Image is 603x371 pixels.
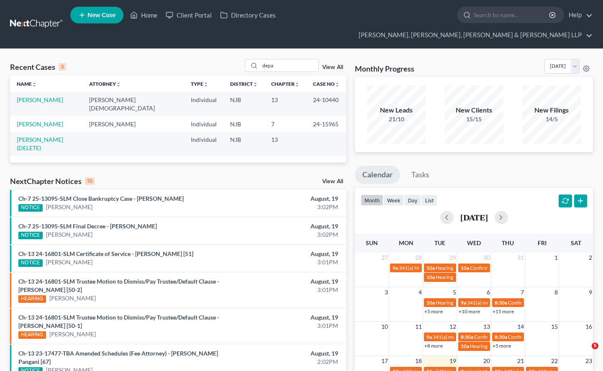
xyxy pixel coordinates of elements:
div: 3 [59,63,66,71]
span: 8:30a [495,299,507,306]
td: Individual [184,92,223,116]
span: 341(a) meeting for [PERSON_NAME] & [PERSON_NAME] [467,299,592,306]
span: Hearing for [PERSON_NAME] [436,299,501,306]
div: 10 [85,177,95,185]
span: 30 [482,253,491,263]
div: Recent Cases [10,62,66,72]
td: NJB [223,116,264,132]
a: Home [126,8,162,23]
span: Confirmation hearing for [PERSON_NAME] [470,265,565,271]
span: 8:30a [461,334,473,340]
a: +10 more [459,308,480,315]
span: 10 [380,322,389,332]
span: 341(a) meeting for [PERSON_NAME] [433,334,513,340]
div: 3:02PM [237,230,338,239]
span: 9 [588,287,593,297]
div: NOTICE [18,232,43,239]
div: 3:01PM [237,286,338,294]
span: 9a [426,334,432,340]
span: 4 [418,287,423,297]
div: August, 19 [237,277,338,286]
a: [PERSON_NAME] [49,294,96,302]
td: NJB [223,92,264,116]
span: 8 [554,287,559,297]
i: unfold_more [335,82,340,87]
td: Individual [184,132,223,156]
i: unfold_more [295,82,300,87]
i: unfold_more [116,82,121,87]
a: View All [322,64,343,70]
div: August, 19 [237,250,338,258]
span: 2 [588,253,593,263]
iframe: Intercom live chat [575,343,595,363]
a: [PERSON_NAME] [46,258,92,266]
div: 15/15 [445,115,503,123]
a: [PERSON_NAME] (DELETE) [17,136,63,151]
td: Individual [184,116,223,132]
span: 14 [516,322,525,332]
a: +15 more [493,308,514,315]
div: 21/10 [367,115,426,123]
div: August, 19 [237,222,338,230]
div: 3:01PM [237,258,338,266]
span: 29 [449,253,457,263]
span: 21 [516,356,525,366]
h3: Monthly Progress [355,64,414,74]
a: [PERSON_NAME] [49,330,96,338]
h2: [DATE] [460,213,488,222]
a: [PERSON_NAME] [46,203,92,211]
span: 20 [482,356,491,366]
div: August, 19 [237,313,338,322]
td: [PERSON_NAME] [82,116,184,132]
span: Mon [399,239,413,246]
span: 10a [426,299,435,306]
span: Confirmation hearing for [PERSON_NAME] [508,299,603,306]
span: 10a [461,265,469,271]
span: 17 [380,356,389,366]
a: Case Nounfold_more [313,81,340,87]
span: 7 [520,287,525,297]
a: [PERSON_NAME] [17,96,63,103]
a: [PERSON_NAME], [PERSON_NAME], [PERSON_NAME] & [PERSON_NAME] LLP [354,28,593,43]
span: 28 [414,253,423,263]
a: [PERSON_NAME] [46,230,92,239]
span: 341(a) Meeting for [PERSON_NAME] [399,265,480,271]
div: August, 19 [237,349,338,358]
span: 1 [554,253,559,263]
span: 5 [592,343,598,349]
a: +5 more [493,343,511,349]
span: 9a [393,265,398,271]
span: 11 [414,322,423,332]
span: 22 [550,356,559,366]
span: Tue [434,239,445,246]
div: 3:01PM [237,322,338,330]
span: 6 [486,287,491,297]
a: [PERSON_NAME] [17,120,63,128]
a: Ch-7 25-13095-SLM Close Bankruptcy Case - [PERSON_NAME] [18,195,184,202]
a: Chapterunfold_more [271,81,300,87]
span: Wed [467,239,481,246]
a: Help [565,8,593,23]
input: Search by name... [260,59,318,72]
td: 24-10440 [306,92,346,116]
td: NJB [223,132,264,156]
div: 3:02PM [237,203,338,211]
a: Typeunfold_more [191,81,208,87]
a: Ch-7 25-13095-SLM Final Decree - [PERSON_NAME] [18,223,157,230]
a: Ch-13 24-16801-SLM Trustee Motion to Dismiss/Pay Trustee/Default Clause - [PERSON_NAME] [50-2] [18,278,219,293]
div: NextChapter Notices [10,176,95,186]
span: 13 [482,322,491,332]
span: New Case [87,12,115,18]
i: unfold_more [253,82,258,87]
td: 13 [264,132,306,156]
span: 10a [426,274,435,280]
a: Client Portal [162,8,216,23]
i: unfold_more [32,82,37,87]
input: Search by name... [474,7,550,23]
span: 31 [516,253,525,263]
a: Ch-13 24-16801-SLM Certificate of Service - [PERSON_NAME] [51] [18,250,193,257]
span: 10a [426,265,435,271]
a: Districtunfold_more [230,81,258,87]
div: New Leads [367,105,426,115]
a: +8 more [424,343,443,349]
